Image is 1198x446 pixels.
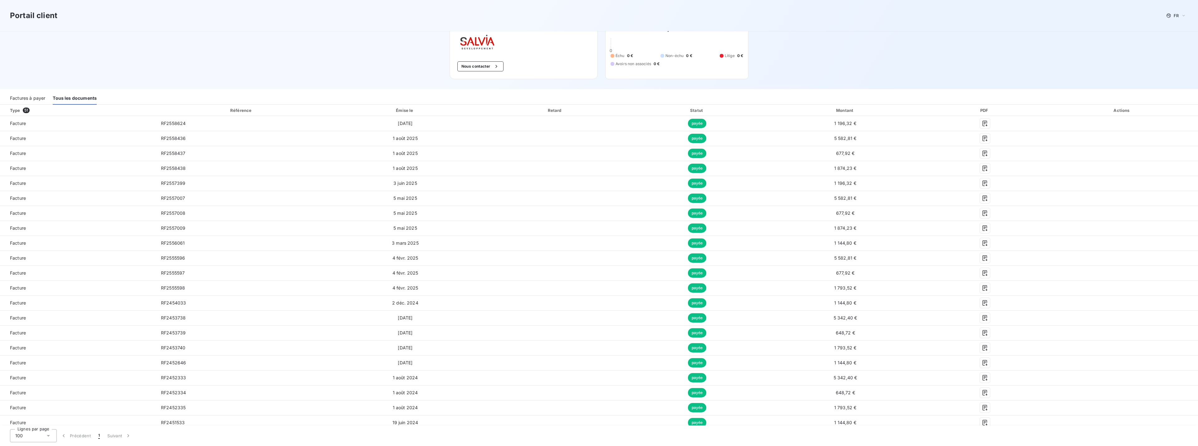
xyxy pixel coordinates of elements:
[161,195,185,201] span: RF2557007
[688,179,707,188] span: payée
[98,433,100,439] span: 1
[5,150,151,156] span: Facture
[834,225,857,231] span: 1 874,23 €
[161,240,185,246] span: RF2556061
[834,405,857,410] span: 1 793,52 €
[836,390,855,395] span: 648,72 €
[836,330,855,335] span: 648,72 €
[654,61,660,67] span: 0 €
[393,136,418,141] span: 1 août 2025
[688,209,707,218] span: payée
[628,107,766,113] div: Statut
[834,375,857,380] span: 5 342,40 €
[95,429,104,442] button: 1
[834,345,857,350] span: 1 793,52 €
[161,345,185,350] span: RF2453740
[925,107,1045,113] div: PDF
[834,121,856,126] span: 1 196,32 €
[161,375,186,380] span: RF2452333
[834,180,856,186] span: 1 196,32 €
[610,48,612,53] span: 0
[5,300,151,306] span: Facture
[5,225,151,231] span: Facture
[688,358,707,367] span: payée
[836,270,855,276] span: 677,92 €
[398,330,412,335] span: [DATE]
[768,107,922,113] div: Montant
[161,165,186,171] span: RF2558438
[688,253,707,263] span: payée
[392,240,419,246] span: 3 mars 2025
[393,165,418,171] span: 1 août 2025
[5,390,151,396] span: Facture
[457,61,504,71] button: Nous contacter
[836,210,855,216] span: 677,92 €
[5,285,151,291] span: Facture
[5,360,151,366] span: Facture
[398,345,412,350] span: [DATE]
[725,53,735,59] span: Litige
[393,151,418,156] span: 1 août 2025
[834,315,857,320] span: 5 342,40 €
[161,270,185,276] span: RF2555597
[836,151,855,156] span: 677,92 €
[5,180,151,186] span: Facture
[616,61,651,67] span: Avoirs non associés
[5,375,151,381] span: Facture
[834,360,856,365] span: 1 144,80 €
[5,165,151,171] span: Facture
[665,53,684,59] span: Non-échu
[23,108,30,113] span: 51
[393,195,417,201] span: 5 mai 2025
[398,121,412,126] span: [DATE]
[688,238,707,248] span: payée
[161,420,185,425] span: RF2451533
[1048,107,1197,113] div: Actions
[5,195,151,201] span: Facture
[5,420,151,426] span: Facture
[393,390,418,395] span: 1 août 2024
[616,53,625,59] span: Échu
[104,429,135,442] button: Suivant
[834,285,857,290] span: 1 793,52 €
[5,315,151,321] span: Facture
[393,210,417,216] span: 5 mai 2025
[393,405,418,410] span: 1 août 2024
[688,343,707,352] span: payée
[161,255,185,261] span: RF2555596
[686,53,692,59] span: 0 €
[5,120,151,127] span: Facture
[834,300,856,305] span: 1 144,80 €
[161,136,186,141] span: RF2558436
[398,315,412,320] span: [DATE]
[161,360,186,365] span: RF2452646
[688,313,707,323] span: payée
[688,403,707,412] span: payée
[10,10,57,21] h3: Portail client
[161,225,185,231] span: RF2557009
[161,330,186,335] span: RF2453739
[328,107,482,113] div: Émise le
[688,164,707,173] span: payée
[688,268,707,278] span: payée
[161,151,185,156] span: RF2558437
[161,180,185,186] span: RF2557399
[53,92,97,105] div: Tous les documents
[5,405,151,411] span: Facture
[393,180,417,186] span: 3 juin 2025
[161,300,186,305] span: RF2454033
[834,136,857,141] span: 5 582,81 €
[834,240,856,246] span: 1 144,80 €
[5,240,151,246] span: Facture
[688,223,707,233] span: payée
[834,255,857,261] span: 5 582,81 €
[392,285,418,290] span: 4 févr. 2025
[5,135,151,141] span: Facture
[10,92,45,105] div: Factures à payer
[392,255,418,261] span: 4 févr. 2025
[688,328,707,338] span: payée
[834,195,857,201] span: 5 582,81 €
[485,107,626,113] div: Retard
[392,270,418,276] span: 4 févr. 2025
[161,210,185,216] span: RF2557008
